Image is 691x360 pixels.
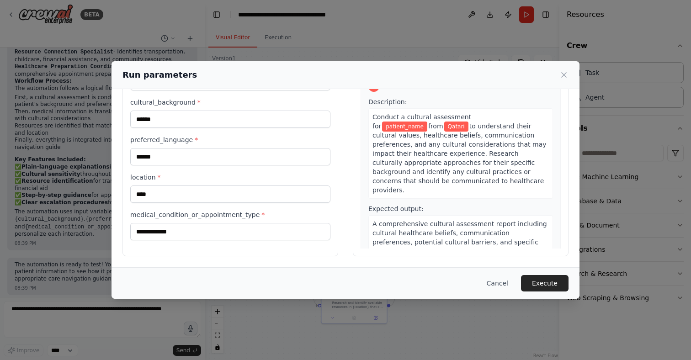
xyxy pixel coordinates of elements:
[428,122,443,130] span: from
[122,69,197,81] h2: Run parameters
[479,275,516,291] button: Cancel
[372,113,471,130] span: Conduct a cultural assessment for
[368,98,407,106] span: Description:
[130,135,330,144] label: preferred_language
[444,122,468,132] span: Variable: cultural_background
[382,122,427,132] span: Variable: patient_name
[130,98,330,107] label: cultural_background
[521,275,569,291] button: Execute
[372,220,547,264] span: A comprehensive cultural assessment report including cultural healthcare beliefs, communication p...
[130,210,330,219] label: medical_condition_or_appointment_type
[368,205,424,212] span: Expected output:
[372,122,547,194] span: to understand their cultural values, healthcare beliefs, communication preferences, and any cultu...
[130,173,330,182] label: location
